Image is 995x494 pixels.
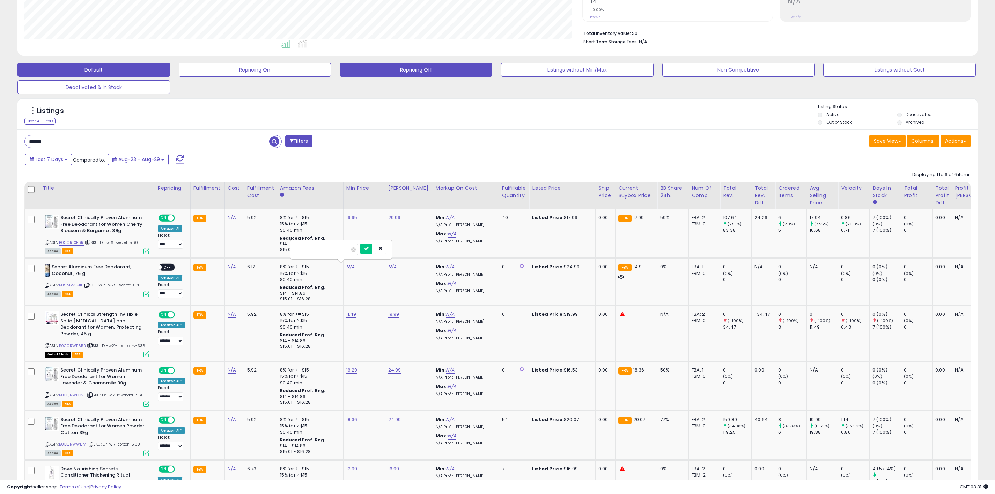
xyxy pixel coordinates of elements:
b: Secret Clinical Strength Invisible Solid [MEDICAL_DATA] and Deodorant for Women, Protecting Powde... [60,311,145,339]
div: 0 [723,264,751,270]
span: OFF [174,368,185,374]
div: N/A [955,311,994,317]
div: 0 [904,277,932,283]
div: FBA: 2 [692,215,715,221]
div: 0 [810,311,838,317]
div: 17.94 [810,215,838,221]
label: Out of Stock [826,119,852,125]
b: Total Inventory Value: [583,30,631,36]
a: Terms of Use [60,484,89,490]
small: (0%) [904,271,914,276]
button: Default [17,63,170,77]
b: Max: [436,280,448,287]
a: B09MV39J11 [59,282,82,288]
div: Avg Selling Price [810,185,835,207]
small: (0%) [872,271,882,276]
div: FBM: 0 [692,270,715,277]
div: -34.47 [754,311,770,317]
div: 15% for > $15 [280,317,338,324]
button: Last 7 Days [25,154,72,165]
b: Min: [436,263,446,270]
button: Listings without Cost [823,63,976,77]
div: 0 [904,264,932,270]
div: $19.99 [532,311,590,317]
div: $14 - $14.86 [280,241,338,247]
div: 8% for <= $15 [280,311,338,317]
small: Days In Stock. [872,199,877,205]
div: 0 [841,367,869,373]
div: N/A [810,264,833,270]
a: N/A [448,280,456,287]
b: Listed Price: [532,367,564,373]
button: Repricing Off [340,63,492,77]
span: ON [159,215,168,221]
div: N/A [955,215,994,221]
small: (0%) [872,374,882,379]
div: 6.12 [247,264,272,270]
small: (0%) [723,271,733,276]
span: OFF [174,312,185,318]
div: 15% for > $15 [280,373,338,380]
a: N/A [446,465,454,472]
div: 5.92 [247,215,272,221]
div: 7 (100%) [872,215,901,221]
div: 8% for <= $15 [280,367,338,373]
div: Preset: [158,233,185,248]
div: 0 (0%) [872,380,901,386]
div: 0 [723,277,751,283]
div: ASIN: [45,311,149,357]
img: 41wel6AgesL._SL40_.jpg [45,311,59,325]
div: 3 [778,324,806,330]
p: N/A Profit [PERSON_NAME] [436,336,494,341]
div: 0 [904,311,932,317]
b: Min: [436,214,446,221]
a: N/A [448,433,456,440]
div: 24.26 [754,215,770,221]
div: 0 [841,264,869,270]
b: Secret Clinically Proven Aluminum Free Deodorant for Women Lavender & Chamomile 39g [60,367,145,388]
div: FBA: 1 [692,367,715,373]
div: Listed Price [532,185,592,192]
div: 5.92 [247,367,272,373]
label: Deactivated [906,112,932,118]
div: $16.53 [532,367,590,373]
div: 0 [778,311,806,317]
p: N/A Profit [PERSON_NAME] [436,319,494,324]
span: N/A [639,38,647,45]
div: 0 [904,215,932,221]
span: Last 7 Days [36,156,63,163]
div: FBM: 0 [692,317,715,324]
span: FBA [72,352,84,358]
div: Markup on Cost [436,185,496,192]
a: 19.95 [346,214,358,221]
div: 0.00 [598,367,610,373]
p: N/A Profit [PERSON_NAME] [436,272,494,277]
img: 41KxCWEAKRL._SL40_.jpg [45,417,59,431]
div: Cost [228,185,241,192]
div: Preset: [158,386,185,401]
p: N/A Profit [PERSON_NAME] [436,239,494,244]
div: 5 [778,227,806,233]
button: Deactivated & In Stock [17,80,170,94]
a: N/A [228,465,236,472]
div: Fulfillment Cost [247,185,274,199]
button: Filters [285,135,312,147]
div: 0 [841,311,869,317]
b: Min: [436,367,446,373]
span: 17.99 [633,214,644,221]
div: Displaying 1 to 6 of 6 items [912,172,971,178]
div: Num of Comp. [692,185,717,199]
span: All listings currently available for purchase on Amazon [45,401,61,407]
div: 7 (100%) [872,227,901,233]
span: All listings currently available for purchase on Amazon [45,291,61,297]
div: Fulfillable Quantity [502,185,526,199]
b: Reduced Prof. Rng. [280,332,326,338]
small: (0%) [778,374,788,379]
a: N/A [446,214,454,221]
div: 11.49 [810,324,838,330]
a: N/A [228,214,236,221]
a: 12.99 [346,465,358,472]
div: $24.99 [532,264,590,270]
b: Listed Price: [532,263,564,270]
small: (0%) [841,374,851,379]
